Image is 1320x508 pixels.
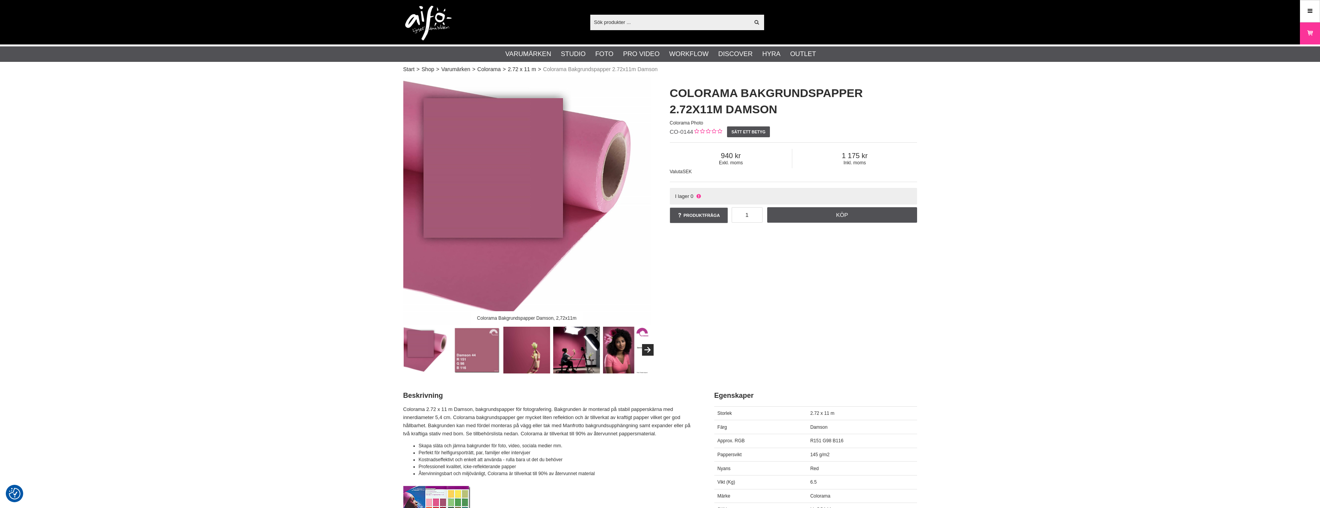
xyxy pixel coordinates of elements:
[419,456,695,463] li: Kostnadseffektivt och enkelt att använda - rulla bara ut det du behöver
[670,128,693,135] span: CO-0144
[553,327,600,373] img: Colorama Damson Sampel Image
[727,126,770,137] a: Sätt ett betyg
[717,424,727,430] span: Färg
[454,327,500,373] img: Damson 44 - Kalibrerad Monitor Adobe RGB 6500K
[603,327,650,373] img: Colorama Damnson 44 - Photo Theresé Asplund
[508,65,536,73] a: 2.72 x 11 m
[670,169,683,174] span: Valuta
[436,65,439,73] span: >
[675,193,689,199] span: I lager
[403,406,695,438] p: Colorama 2.72 x 11 m Damson, bakgrundspapper för fotografering. Bakgrunden är monterad på stabil ...
[403,77,651,325] img: Colorama Bakgrundspapper Damson, 2,72x11m
[419,470,695,477] li: Återvinningsbart och miljövänligt, Colorama är tillverkat till 90% av återvunnet material
[419,449,695,456] li: Perfekt för helfigursporträtt, par, familjer eller intervjuer
[590,16,750,28] input: Sök produkter ...
[419,442,695,449] li: Skapa släta och jämna bakgrunder för foto, video, sociala medier mm.
[792,152,917,160] span: 1 175
[717,466,731,471] span: Nyans
[9,488,20,499] img: Revisit consent button
[810,438,843,443] span: R151 G98 B116
[503,65,506,73] span: >
[669,49,708,59] a: Workflow
[441,65,470,73] a: Varumärken
[403,391,695,401] h2: Beskrivning
[416,65,420,73] span: >
[714,391,917,401] h2: Egenskaper
[595,49,613,59] a: Foto
[810,493,830,499] span: Colorama
[505,49,551,59] a: Varumärken
[471,311,583,325] div: Colorama Bakgrundspapper Damson, 2,72x11m
[691,193,693,199] span: 0
[670,208,728,223] a: Produktfråga
[717,479,735,485] span: Vikt (Kg)
[9,487,20,501] button: Samtyckesinställningar
[810,411,834,416] span: 2.72 x 11 m
[503,327,550,373] img: Colorama Damson Sampel Image
[642,344,654,356] button: Next
[403,65,415,73] a: Start
[762,49,780,59] a: Hyra
[543,65,658,73] span: Colorama Bakgrundspapper 2.72x11m Damson
[538,65,541,73] span: >
[810,424,827,430] span: Damson
[717,411,732,416] span: Storlek
[693,128,722,136] div: Kundbetyg: 0
[717,493,730,499] span: Märke
[561,49,586,59] a: Studio
[718,49,753,59] a: Discover
[810,452,829,457] span: 145 g/m2
[792,160,917,165] span: Inkl. moms
[404,327,450,373] img: Colorama Bakgrundspapper Damson, 2,72x11m
[670,120,703,126] span: Colorama Photo
[419,463,695,470] li: Professionell kvalitet, icke-reflekterande papper
[421,65,434,73] a: Shop
[810,466,819,471] span: Red
[670,152,792,160] span: 940
[623,49,659,59] a: Pro Video
[717,452,742,457] span: Pappersvikt
[477,65,501,73] a: Colorama
[810,479,817,485] span: 6.5
[767,207,917,223] a: Köp
[683,169,692,174] span: SEK
[405,6,452,41] img: logo.png
[670,85,917,118] h1: Colorama Bakgrundspapper 2.72x11m Damson
[670,160,792,165] span: Exkl. moms
[695,193,702,199] i: Ej i lager
[717,438,745,443] span: Approx. RGB
[790,49,816,59] a: Outlet
[472,65,475,73] span: >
